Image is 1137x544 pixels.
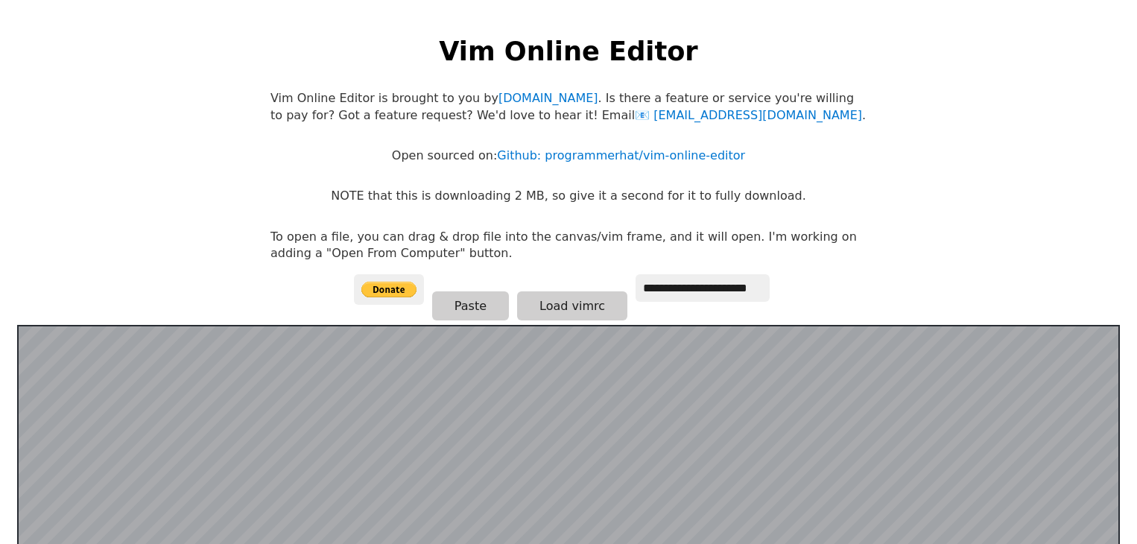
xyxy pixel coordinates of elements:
p: Open sourced on: [392,148,745,164]
button: Paste [432,291,509,320]
a: [DOMAIN_NAME] [498,91,598,105]
button: Load vimrc [517,291,627,320]
p: NOTE that this is downloading 2 MB, so give it a second for it to fully download. [331,188,805,204]
a: [EMAIL_ADDRESS][DOMAIN_NAME] [635,108,862,122]
a: Github: programmerhat/vim-online-editor [497,148,745,162]
p: To open a file, you can drag & drop file into the canvas/vim frame, and it will open. I'm working... [270,229,867,262]
h1: Vim Online Editor [439,33,697,69]
p: Vim Online Editor is brought to you by . Is there a feature or service you're willing to pay for?... [270,90,867,124]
